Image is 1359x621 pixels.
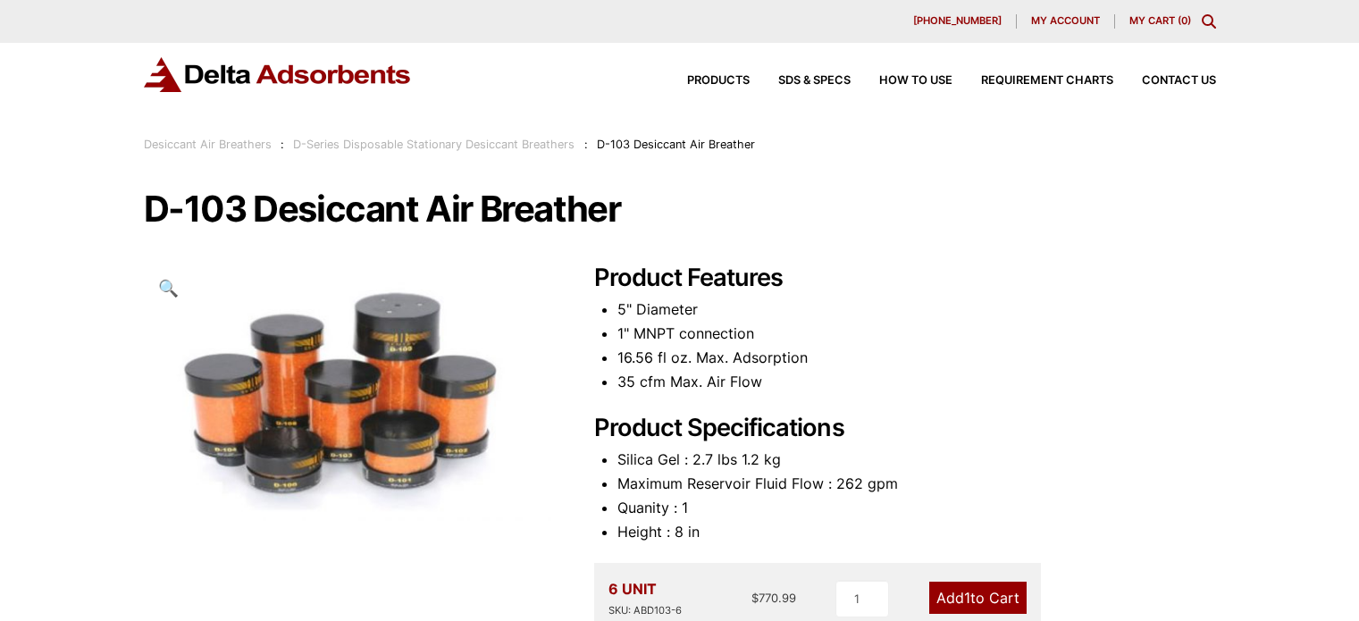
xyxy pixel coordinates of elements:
[952,75,1113,87] a: Requirement Charts
[617,520,1216,544] li: Height : 8 in
[851,75,952,87] a: How to Use
[778,75,851,87] span: SDS & SPECS
[751,591,796,605] bdi: 770.99
[929,582,1027,614] a: Add1to Cart
[1113,75,1216,87] a: Contact Us
[659,75,750,87] a: Products
[617,370,1216,394] li: 35 cfm Max. Air Flow
[899,14,1017,29] a: [PHONE_NUMBER]
[617,322,1216,346] li: 1" MNPT connection
[144,138,272,151] a: Desiccant Air Breathers
[608,577,682,618] div: 6 UNIT
[913,16,1002,26] span: [PHONE_NUMBER]
[617,472,1216,496] li: Maximum Reservoir Fluid Flow : 262 gpm
[1142,75,1216,87] span: Contact Us
[1031,16,1100,26] span: My account
[158,278,179,298] span: 🔍
[144,57,412,92] img: Delta Adsorbents
[981,75,1113,87] span: Requirement Charts
[687,75,750,87] span: Products
[1017,14,1115,29] a: My account
[617,298,1216,322] li: 5" Diameter
[584,138,588,151] span: :
[293,138,575,151] a: D-Series Disposable Stationary Desiccant Breathers
[751,591,759,605] span: $
[594,414,1216,443] h2: Product Specifications
[1202,14,1216,29] div: Toggle Modal Content
[144,264,193,313] a: View full-screen image gallery
[617,448,1216,472] li: Silica Gel : 2.7 lbs 1.2 kg
[750,75,851,87] a: SDS & SPECS
[1129,14,1191,27] a: My Cart (0)
[879,75,952,87] span: How to Use
[597,138,755,151] span: D-103 Desiccant Air Breather
[594,264,1216,293] h2: Product Features
[1181,14,1187,27] span: 0
[608,602,682,619] div: SKU: ABD103-6
[617,346,1216,370] li: 16.56 fl oz. Max. Adsorption
[617,496,1216,520] li: Quanity : 1
[144,190,1216,228] h1: D-103 Desiccant Air Breather
[964,589,970,607] span: 1
[281,138,284,151] span: :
